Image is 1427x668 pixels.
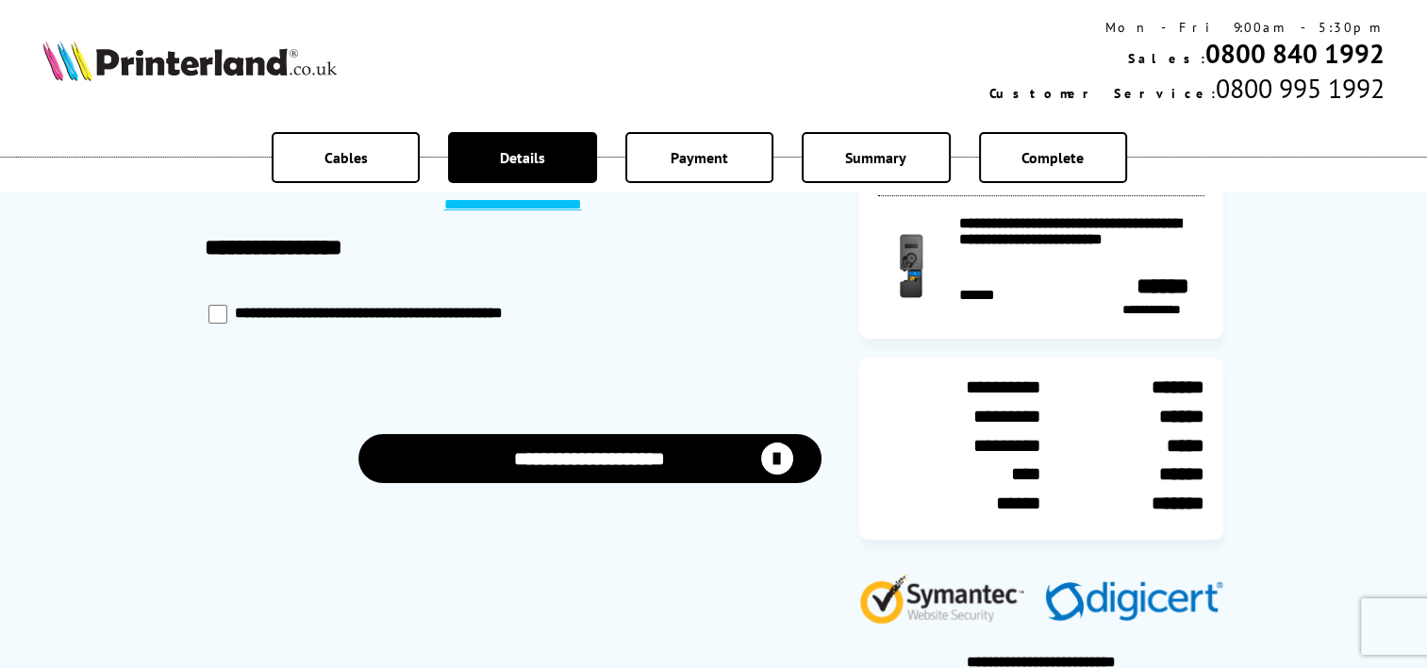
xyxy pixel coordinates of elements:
[42,40,337,81] img: Printerland Logo
[989,19,1385,36] div: Mon - Fri 9:00am - 5:30pm
[845,148,906,167] span: Summary
[1021,148,1084,167] span: Complete
[1205,36,1385,71] a: 0800 840 1992
[324,148,368,167] span: Cables
[1216,71,1385,106] span: 0800 995 1992
[1128,50,1205,67] span: Sales:
[500,148,545,167] span: Details
[989,85,1216,102] span: Customer Service:
[671,148,728,167] span: Payment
